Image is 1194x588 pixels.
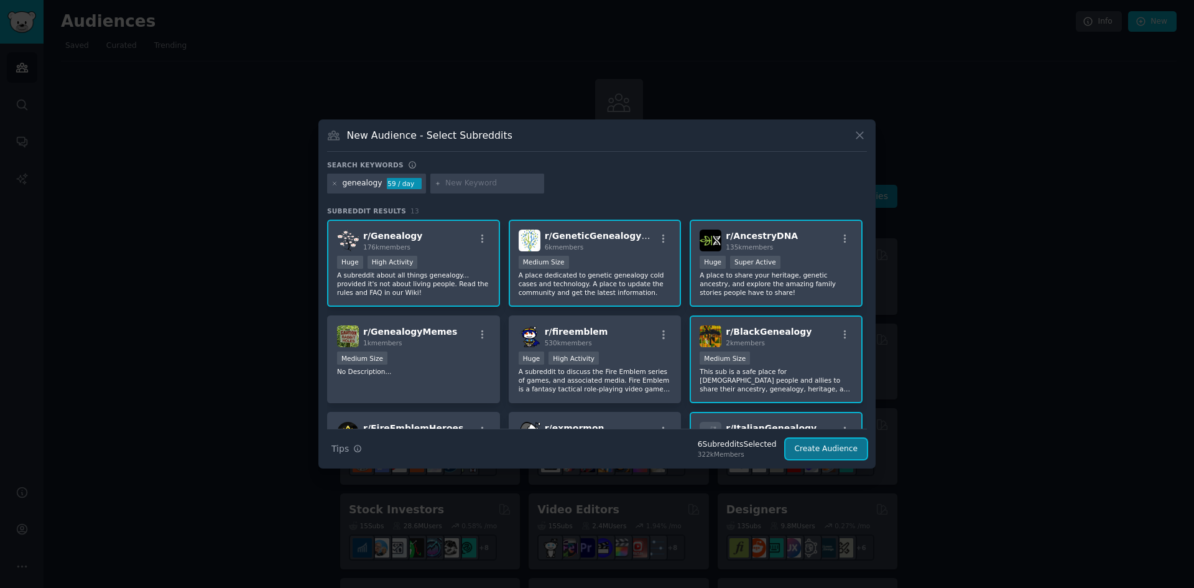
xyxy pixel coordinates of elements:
[363,327,457,337] span: r/ GenealogyMemes
[337,422,359,444] img: FireEmblemHeroes
[519,256,569,269] div: Medium Size
[545,327,608,337] span: r/ fireemblem
[519,271,672,297] p: A place dedicated to genetic genealogy cold cases and technology. A place to update the community...
[327,438,366,460] button: Tips
[726,231,798,241] span: r/ AncestryDNA
[700,367,853,393] p: This sub is a safe place for [DEMOGRAPHIC_DATA] people and allies to share their ancestry, geneal...
[410,207,419,215] span: 13
[726,327,812,337] span: r/ BlackGenealogy
[327,161,404,169] h3: Search keywords
[331,442,349,455] span: Tips
[363,339,402,347] span: 1k members
[700,325,721,347] img: BlackGenealogy
[726,339,765,347] span: 2k members
[700,271,853,297] p: A place to share your heritage, genetic ancestry, and explore the amazing family stories people h...
[337,256,363,269] div: Huge
[347,129,512,142] h3: New Audience - Select Subreddits
[545,339,592,347] span: 530k members
[726,423,817,433] span: r/ ItalianGenealogy
[368,256,418,269] div: High Activity
[337,325,359,347] img: GenealogyMemes
[363,423,463,433] span: r/ FireEmblemHeroes
[545,231,668,241] span: r/ GeneticGenealogyNews
[785,439,868,460] button: Create Audience
[698,439,777,450] div: 6 Subreddit s Selected
[337,271,490,297] p: A subreddit about all things genealogy... provided it's not about living people. Read the rules a...
[700,256,726,269] div: Huge
[337,367,490,376] p: No Description...
[445,178,540,189] input: New Keyword
[387,178,422,189] div: 59 / day
[548,352,599,365] div: High Activity
[700,230,721,251] img: AncestryDNA
[363,243,410,251] span: 176k members
[337,352,387,365] div: Medium Size
[327,207,406,215] span: Subreddit Results
[337,230,359,251] img: Genealogy
[700,352,750,365] div: Medium Size
[698,450,777,459] div: 322k Members
[519,352,545,365] div: Huge
[545,423,604,433] span: r/ exmormon
[726,243,773,251] span: 135k members
[545,243,584,251] span: 6k members
[730,256,780,269] div: Super Active
[519,230,540,251] img: GeneticGenealogyNews
[363,231,423,241] span: r/ Genealogy
[343,178,382,189] div: genealogy
[519,367,672,393] p: A subreddit to discuss the Fire Emblem series of games, and associated media. Fire Emblem is a fa...
[519,325,540,347] img: fireemblem
[519,422,540,444] img: exmormon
